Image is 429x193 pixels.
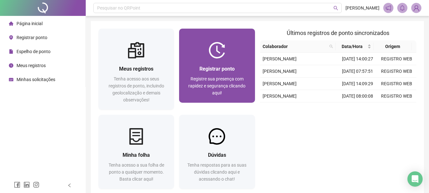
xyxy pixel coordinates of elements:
[187,162,246,182] span: Tenha respostas para as suas dúvidas clicando aqui e acessando o chat!
[287,30,389,36] span: Últimos registros de ponto sincronizados
[9,49,13,54] span: file
[179,29,255,103] a: Registrar pontoRegistre sua presença com rapidez e segurança clicando aqui!
[263,43,327,50] span: Colaborador
[328,42,334,51] span: search
[407,171,423,187] div: Open Intercom Messenger
[338,65,377,78] td: [DATE] 07:57:51
[336,40,373,53] th: Data/Hora
[98,115,174,189] a: Minha folhaTenha acesso a sua folha de ponto a qualquer momento. Basta clicar aqui!
[338,90,377,102] td: [DATE] 08:00:08
[9,77,13,82] span: schedule
[377,65,416,78] td: REGISTRO WEB
[17,77,55,82] span: Minhas solicitações
[17,21,43,26] span: Página inicial
[17,49,50,54] span: Espelho de ponto
[412,3,421,13] img: 95080
[377,78,416,90] td: REGISTRO WEB
[263,69,297,74] span: [PERSON_NAME]
[345,4,379,11] span: [PERSON_NAME]
[119,66,153,72] span: Meus registros
[9,21,13,26] span: home
[199,66,235,72] span: Registrar ponto
[263,56,297,61] span: [PERSON_NAME]
[109,162,164,182] span: Tenha acesso a sua folha de ponto a qualquer momento. Basta clicar aqui!
[33,182,39,188] span: instagram
[333,6,338,10] span: search
[329,45,333,48] span: search
[377,53,416,65] td: REGISTRO WEB
[17,35,47,40] span: Registrar ponto
[338,43,366,50] span: Data/Hora
[109,76,164,102] span: Tenha acesso aos seus registros de ponto, incluindo geolocalização e demais observações!
[123,152,150,158] span: Minha folha
[374,40,412,53] th: Origem
[385,5,391,11] span: notification
[263,81,297,86] span: [PERSON_NAME]
[188,76,245,95] span: Registre sua presença com rapidez e segurança clicando aqui!
[399,5,405,11] span: bell
[9,63,13,68] span: clock-circle
[14,182,20,188] span: facebook
[377,90,416,102] td: REGISTRO WEB
[338,53,377,65] td: [DATE] 14:00:27
[17,63,46,68] span: Meus registros
[179,115,255,189] a: DúvidasTenha respostas para as suas dúvidas clicando aqui e acessando o chat!
[23,182,30,188] span: linkedin
[263,93,297,99] span: [PERSON_NAME]
[98,29,174,110] a: Meus registrosTenha acesso aos seus registros de ponto, incluindo geolocalização e demais observa...
[67,183,72,188] span: left
[208,152,226,158] span: Dúvidas
[338,78,377,90] td: [DATE] 14:09:29
[9,35,13,40] span: environment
